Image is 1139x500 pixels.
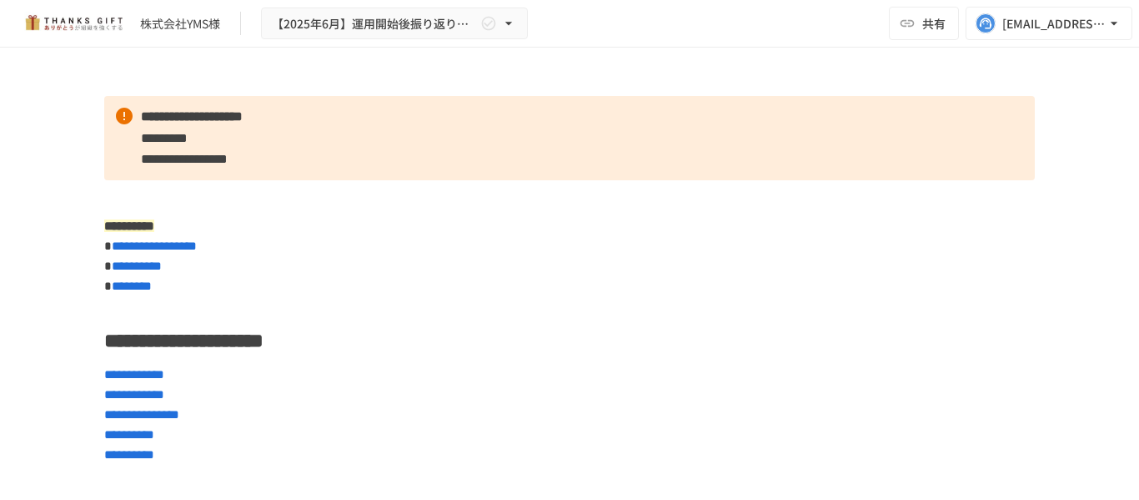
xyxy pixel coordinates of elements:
button: 共有 [889,7,959,40]
div: 株式会社YMS様 [140,15,220,33]
span: 共有 [922,14,946,33]
div: [EMAIL_ADDRESS][DOMAIN_NAME] [1002,13,1106,34]
span: 【2025年6月】運用開始後振り返りミーティング [272,13,477,34]
img: mMP1OxWUAhQbsRWCurg7vIHe5HqDpP7qZo7fRoNLXQh [20,10,127,37]
button: [EMAIL_ADDRESS][DOMAIN_NAME] [966,7,1132,40]
button: 【2025年6月】運用開始後振り返りミーティング [261,8,528,40]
